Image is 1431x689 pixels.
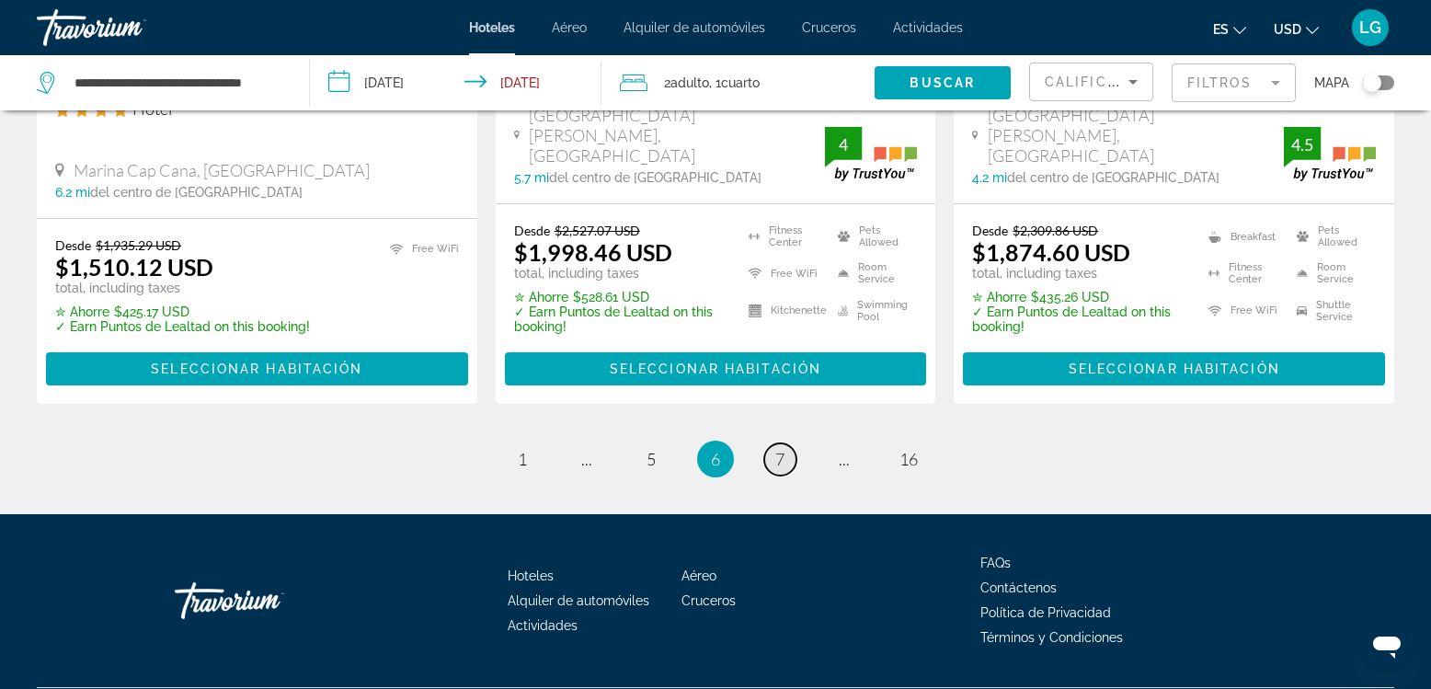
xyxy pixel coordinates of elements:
[549,170,761,185] span: del centro de [GEOGRAPHIC_DATA]
[529,105,825,166] span: [GEOGRAPHIC_DATA][PERSON_NAME], [GEOGRAPHIC_DATA]
[55,253,213,281] ins: $1,510.12 USD
[893,20,963,35] a: Actividades
[980,605,1111,620] a: Política de Privacidad
[1346,8,1394,47] button: User Menu
[514,223,550,238] span: Desde
[910,75,975,90] span: Buscar
[980,556,1011,570] a: FAQs
[175,573,359,628] a: Travorium
[1288,259,1376,287] li: Room Service
[647,449,656,469] span: 5
[739,259,829,287] li: Free WiFi
[514,238,672,266] ins: $1,998.46 USD
[664,70,709,96] span: 2
[972,238,1130,266] ins: $1,874.60 USD
[505,352,927,385] button: Seleccionar habitación
[514,290,568,304] span: ✮ Ahorre
[1284,133,1321,155] div: 4.5
[508,618,578,633] a: Actividades
[963,352,1385,385] button: Seleccionar habitación
[514,170,549,185] span: 5.7 mi
[624,20,765,35] a: Alquiler de automóviles
[55,304,310,319] p: $425.17 USD
[1349,75,1394,91] button: Toggle map
[1199,259,1288,287] li: Fitness Center
[980,630,1123,645] a: Términos y Condiciones
[1045,75,1339,89] span: Calificación de calidad más alta
[829,297,918,325] li: Swimming Pool
[514,290,727,304] p: $528.61 USD
[151,362,362,376] span: Seleccionar habitación
[1069,362,1280,376] span: Seleccionar habitación
[46,356,468,376] a: Seleccionar habitación
[1213,22,1229,37] span: es
[1288,223,1376,250] li: Pets Allowed
[899,449,918,469] span: 16
[972,304,1185,334] p: ✓ Earn Puntos de Lealtad on this booking!
[505,356,927,376] a: Seleccionar habitación
[55,185,90,200] span: 6.2 mi
[55,319,310,334] p: ✓ Earn Puntos de Lealtad on this booking!
[1013,223,1098,238] del: $2,309.86 USD
[1314,70,1349,96] span: Mapa
[825,127,917,181] img: trustyou-badge.svg
[1045,71,1138,93] mat-select: Sort by
[381,237,459,260] li: Free WiFi
[875,66,1011,99] button: Buscar
[37,441,1394,477] nav: Pagination
[1199,297,1288,325] li: Free WiFi
[518,449,527,469] span: 1
[37,4,221,52] a: Travorium
[839,449,850,469] span: ...
[1213,16,1246,42] button: Change language
[670,75,709,90] span: Adulto
[681,568,716,583] span: Aéreo
[739,223,829,250] li: Fitness Center
[972,290,1026,304] span: ✮ Ahorre
[802,20,856,35] a: Cruceros
[1274,22,1301,37] span: USD
[988,105,1284,166] span: [GEOGRAPHIC_DATA][PERSON_NAME], [GEOGRAPHIC_DATA]
[508,568,554,583] span: Hoteles
[1284,127,1376,181] img: trustyou-badge.svg
[972,290,1185,304] p: $435.26 USD
[46,352,468,385] button: Seleccionar habitación
[1199,223,1288,250] li: Breakfast
[972,170,1007,185] span: 4.2 mi
[980,580,1057,595] a: Contáctenos
[972,266,1185,281] p: total, including taxes
[514,304,727,334] p: ✓ Earn Puntos de Lealtad on this booking!
[55,304,109,319] span: ✮ Ahorre
[709,70,760,96] span: , 1
[739,297,829,325] li: Kitchenette
[1007,170,1219,185] span: del centro de [GEOGRAPHIC_DATA]
[681,593,736,608] a: Cruceros
[552,20,587,35] a: Aéreo
[1172,63,1296,103] button: Filter
[775,449,784,469] span: 7
[610,362,821,376] span: Seleccionar habitación
[721,75,760,90] span: Cuarto
[508,593,649,608] a: Alquiler de automóviles
[711,449,720,469] span: 6
[972,223,1008,238] span: Desde
[55,281,310,295] p: total, including taxes
[963,356,1385,376] a: Seleccionar habitación
[514,266,727,281] p: total, including taxes
[1359,18,1381,37] span: LG
[825,133,862,155] div: 4
[1357,615,1416,674] iframe: Botón para iniciar la ventana de mensajería
[74,160,370,180] span: Marina Cap Cana, [GEOGRAPHIC_DATA]
[469,20,515,35] a: Hoteles
[55,237,91,253] span: Desde
[310,55,601,110] button: Check-in date: Nov 18, 2025 Check-out date: Nov 25, 2025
